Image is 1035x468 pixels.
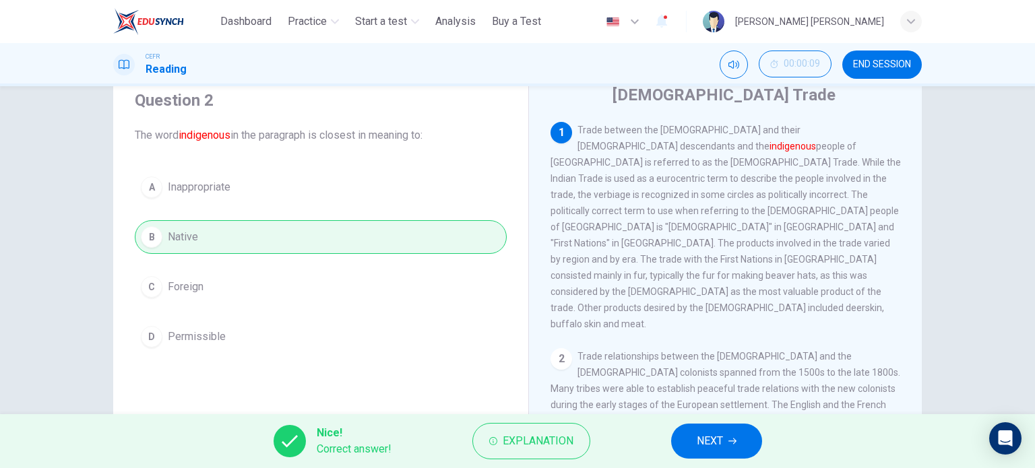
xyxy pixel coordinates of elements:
[317,425,391,441] span: Nice!
[113,8,215,35] a: ELTC logo
[146,52,160,61] span: CEFR
[551,122,572,143] div: 1
[551,125,901,329] span: Trade between the [DEMOGRAPHIC_DATA] and their [DEMOGRAPHIC_DATA] descendants and the people of [...
[770,141,816,152] font: indigenous
[989,422,1022,455] div: Open Intercom Messenger
[135,90,507,111] h4: Question 2
[430,9,481,34] button: Analysis
[215,9,277,34] button: Dashboard
[146,61,187,77] h1: Reading
[135,127,507,143] span: The word in the paragraph is closest in meaning to:
[503,432,573,450] span: Explanation
[551,348,572,370] div: 2
[842,51,922,79] button: END SESSION
[759,51,832,77] button: 00:00:09
[703,11,724,32] img: Profile picture
[350,9,425,34] button: Start a test
[759,51,832,79] div: Hide
[735,13,884,30] div: [PERSON_NAME] [PERSON_NAME]
[697,432,723,450] span: NEXT
[179,129,230,141] font: indigenous
[282,9,344,34] button: Practice
[720,51,748,79] div: Mute
[492,13,541,30] span: Buy a Test
[220,13,272,30] span: Dashboard
[113,8,184,35] img: ELTC logo
[784,59,820,69] span: 00:00:09
[472,423,590,459] button: Explanation
[317,441,391,457] span: Correct answer!
[487,9,546,34] button: Buy a Test
[613,84,836,106] h4: [DEMOGRAPHIC_DATA] Trade
[355,13,407,30] span: Start a test
[671,424,762,459] button: NEXT
[288,13,327,30] span: Practice
[853,59,911,70] span: END SESSION
[435,13,476,30] span: Analysis
[604,17,621,27] img: en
